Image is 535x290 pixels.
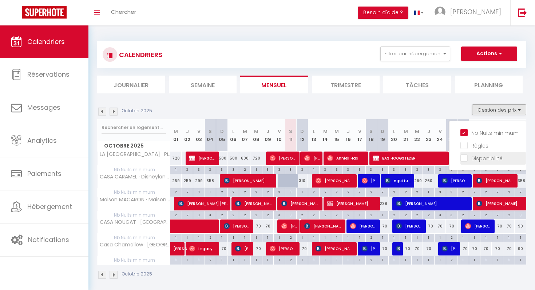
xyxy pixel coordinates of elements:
[435,234,446,241] div: 1
[480,234,492,241] div: 1
[182,119,193,152] th: 02
[186,128,189,135] abbr: J
[274,256,285,263] div: 1
[492,211,503,218] div: 2
[216,119,228,152] th: 05
[239,166,250,173] div: 2
[193,234,205,241] div: 1
[465,219,492,233] span: [PERSON_NAME]
[98,256,170,264] span: Nb Nuits minimum
[320,119,331,152] th: 14
[274,211,285,218] div: 3
[304,219,343,233] span: [PERSON_NAME]
[251,188,262,195] div: 2
[358,7,408,19] button: Besoin d'aide ?
[193,119,205,152] th: 03
[316,174,354,188] span: [PERSON_NAME]
[518,8,527,17] img: logout
[98,166,170,174] span: Nb Nuits minimum
[469,234,480,241] div: 1
[423,256,434,263] div: 1
[411,119,423,152] th: 22
[239,234,250,241] div: 1
[285,211,297,218] div: 3
[492,119,503,152] th: 29
[228,234,239,241] div: 1
[396,219,423,233] span: [PERSON_NAME]
[366,234,377,241] div: 2
[174,128,178,135] abbr: M
[250,119,262,152] th: 08
[27,70,70,79] span: Réservations
[515,174,526,188] div: 358
[300,128,304,135] abbr: D
[117,47,162,63] h3: CALENDRIERS
[331,119,342,152] th: 15
[239,119,251,152] th: 07
[281,219,297,233] span: [PERSON_NAME]
[281,197,320,210] span: [PERSON_NAME]
[354,188,365,195] div: 2
[99,174,171,180] span: CASA CARAMEL · Disneyland [GEOGRAPHIC_DATA] - Idéal pour famille-Casa Caramel
[262,211,274,218] div: 2
[270,242,297,255] span: [PERSON_NAME]
[400,166,411,173] div: 3
[442,174,469,188] span: [PERSON_NAME]
[446,166,457,173] div: 1
[323,128,328,135] abbr: M
[182,174,193,188] div: 259
[205,211,216,218] div: 3
[396,197,470,210] span: [PERSON_NAME]
[320,256,331,263] div: 1
[342,119,354,152] th: 16
[396,242,400,255] span: [PERSON_NAME]
[435,188,446,195] div: 3
[342,188,354,195] div: 2
[254,128,258,135] abbr: M
[412,188,423,195] div: 2
[423,119,435,152] th: 23
[381,128,384,135] abbr: D
[205,234,216,241] div: 2
[350,219,377,233] span: [PERSON_NAME] Seckin
[313,128,315,135] abbr: L
[400,234,411,241] div: 1
[377,119,389,152] th: 19
[251,234,262,241] div: 1
[97,76,165,93] li: Journalier
[182,234,193,241] div: 1
[377,256,388,263] div: 1
[373,151,447,165] span: BAS HOOGSTEDER
[98,188,170,196] span: Nb Nuits minimum
[227,152,239,165] div: 500
[472,104,526,115] button: Gestion des prix
[262,234,274,241] div: 1
[450,7,501,16] span: [PERSON_NAME]
[492,188,503,195] div: 2
[182,211,193,218] div: 2
[266,128,269,135] abbr: J
[250,242,262,255] div: 70
[182,166,193,173] div: 3
[205,119,216,152] th: 04
[220,128,224,135] abbr: D
[170,119,182,152] th: 01
[99,219,171,225] span: CASA NOUGAT · [GEOGRAPHIC_DATA] - [GEOGRAPHIC_DATA] - PARKING - CENTRE VILLE
[205,256,216,263] div: 2
[331,256,342,263] div: 1
[98,234,170,242] span: Nb Nuits minimum
[457,188,469,195] div: 2
[99,197,171,202] span: Maison MACARON · Maison neuve à 10 min de [GEOGRAPHIC_DATA]
[503,188,515,195] div: 2
[170,242,182,256] a: [PERSON_NAME]
[262,219,274,233] div: 70
[285,234,297,241] div: 2
[239,211,250,218] div: 2
[400,188,411,195] div: 2
[388,119,400,152] th: 20
[193,256,205,263] div: 1
[297,119,308,152] th: 12
[170,211,182,218] div: 2
[262,119,274,152] th: 09
[492,242,503,255] div: 70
